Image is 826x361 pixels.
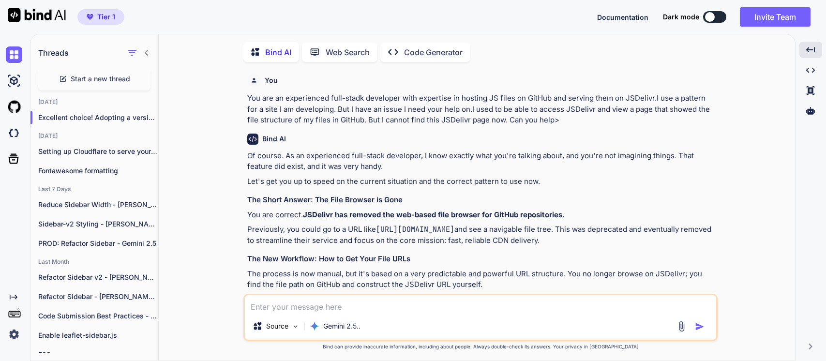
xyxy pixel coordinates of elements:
[38,47,69,59] h1: Threads
[262,134,286,144] h6: Bind AI
[376,225,454,234] code: [URL][DOMAIN_NAME]
[676,321,687,332] img: attachment
[38,147,158,156] p: Setting up Cloudflare to serve your JavaScript...
[247,269,716,290] p: The process is now manual, but it's based on a very predictable and powerful URL structure. You n...
[247,195,716,206] h3: The Short Answer: The File Browser is Gone
[265,75,278,85] h6: You
[597,13,648,21] span: Documentation
[6,73,22,89] img: ai-studio
[663,12,699,22] span: Dark mode
[323,321,360,331] p: Gemini 2.5..
[38,311,158,321] p: Code Submission Best Practices - [PERSON_NAME] 4.0
[6,125,22,141] img: darkCloudIdeIcon
[695,322,705,331] img: icon
[71,74,130,84] span: Start a new thread
[87,14,93,20] img: premium
[38,239,158,248] p: PROD: Refactor Sidebar - Gemini 2.5
[8,8,66,22] img: Bind AI
[30,258,158,266] h2: Last Month
[38,331,158,340] p: Enable leaflet-sidebar.js
[6,326,22,343] img: settings
[310,321,319,331] img: Gemini 2.5 Pro
[303,210,565,219] strong: JSDelivr has removed the web-based file browser for GitHub repositories.
[243,343,718,350] p: Bind can provide inaccurate information, including about people. Always double-check its answers....
[77,9,124,25] button: premiumTier 1
[30,132,158,140] h2: [DATE]
[30,185,158,193] h2: Last 7 Days
[597,12,648,22] button: Documentation
[30,98,158,106] h2: [DATE]
[38,292,158,301] p: Refactor Sidebar - [PERSON_NAME] 4
[247,224,716,246] p: Previously, you could go to a URL like and see a navigable file tree. This was deprecated and eve...
[38,166,158,176] p: Fontawesome formatting
[247,210,716,221] p: You are correct.
[247,150,716,172] p: Of course. As an experienced full-stack developer, I know exactly what you're talking about, and ...
[247,93,716,126] p: You are an experienced full-stadk developer with expertise in hosting JS files on GitHub and serv...
[247,254,716,265] h3: The New Workflow: How to Get Your File URLs
[97,12,115,22] span: Tier 1
[265,46,291,58] p: Bind AI
[266,321,288,331] p: Source
[6,46,22,63] img: chat
[326,46,370,58] p: Web Search
[38,272,158,282] p: Refactor Sidebar v2 - [PERSON_NAME] 4 Sonnet
[38,350,158,360] p: 503 error
[6,99,22,115] img: githubLight
[247,176,716,187] p: Let's get you up to speed on the current situation and the correct pattern to use now.
[38,219,158,229] p: Sidebar-v2 Styling - [PERSON_NAME] 4 Sonnet
[38,113,158,122] p: Excellent choice! Adopting a versioning ...
[740,7,811,27] button: Invite Team
[404,46,463,58] p: Code Generator
[291,322,300,331] img: Pick Models
[38,200,158,210] p: Reduce Sidebar Width - [PERSON_NAME] 4 Sonnet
